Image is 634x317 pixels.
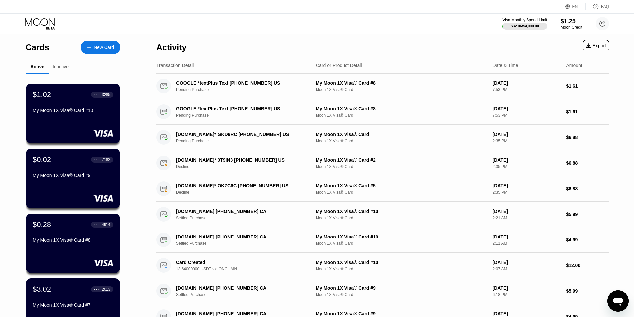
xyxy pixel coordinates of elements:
[176,216,315,220] div: Settled Purchase
[566,186,609,191] div: $6.88
[156,63,194,68] div: Transaction Detail
[26,214,120,273] div: $0.28● ● ● ●4914My Moon 1X Visa® Card #8
[316,183,487,188] div: My Moon 1X Visa® Card #5
[566,135,609,140] div: $6.88
[33,108,113,113] div: My Moon 1X Visa® Card #10
[176,285,305,291] div: [DOMAIN_NAME] [PHONE_NUMBER] CA
[176,234,305,239] div: [DOMAIN_NAME] [PHONE_NUMBER] CA
[53,64,69,69] div: Inactive
[156,74,609,99] div: GOOGLE *textPlus Text [PHONE_NUMBER] USPending PurchaseMy Moon 1X Visa® Card #8Moon 1X Visa® Card...
[586,3,609,10] div: FAQ
[156,227,609,253] div: [DOMAIN_NAME] [PHONE_NUMBER] CASettled PurchaseMy Moon 1X Visa® Card #10Moon 1X Visa® Card[DATE]2...
[566,83,609,89] div: $1.61
[33,90,51,99] div: $1.02
[493,311,561,316] div: [DATE]
[156,253,609,278] div: Card Created13.64000000 USDT via ONCHAINMy Moon 1X Visa® Card #10Moon 1X Visa® Card[DATE]2:07 AM$...
[176,139,315,143] div: Pending Purchase
[493,183,561,188] div: [DATE]
[176,241,315,246] div: Settled Purchase
[176,260,305,265] div: Card Created
[176,209,305,214] div: [DOMAIN_NAME] [PHONE_NUMBER] CA
[176,113,315,118] div: Pending Purchase
[511,24,539,28] div: $32.06 / $4,000.00
[176,164,315,169] div: Decline
[81,41,120,54] div: New Card
[566,63,582,68] div: Amount
[102,222,110,227] div: 4914
[94,94,101,96] div: ● ● ● ●
[316,113,487,118] div: Moon 1X Visa® Card
[316,216,487,220] div: Moon 1X Visa® Card
[176,80,305,86] div: GOOGLE *textPlus Text [PHONE_NUMBER] US
[316,157,487,163] div: My Moon 1X Visa® Card #2
[102,157,110,162] div: 7182
[493,234,561,239] div: [DATE]
[316,209,487,214] div: My Moon 1X Visa® Card #10
[316,63,362,68] div: Card or Product Detail
[493,164,561,169] div: 2:35 PM
[94,159,101,161] div: ● ● ● ●
[565,3,586,10] div: EN
[566,288,609,294] div: $5.99
[176,190,315,195] div: Decline
[561,18,582,25] div: $1.25
[316,139,487,143] div: Moon 1X Visa® Card
[176,132,305,137] div: [DOMAIN_NAME]* GKD9RC [PHONE_NUMBER] US
[493,216,561,220] div: 2:21 AM
[316,164,487,169] div: Moon 1X Visa® Card
[94,224,101,226] div: ● ● ● ●
[316,285,487,291] div: My Moon 1X Visa® Card #9
[316,241,487,246] div: Moon 1X Visa® Card
[316,106,487,111] div: My Moon 1X Visa® Card #8
[493,209,561,214] div: [DATE]
[572,4,578,9] div: EN
[102,92,110,97] div: 3285
[176,292,315,297] div: Settled Purchase
[33,238,113,243] div: My Moon 1X Visa® Card #8
[176,311,305,316] div: [DOMAIN_NAME] [PHONE_NUMBER] CA
[176,183,305,188] div: [DOMAIN_NAME]* OKZC6C [PHONE_NUMBER] US
[493,132,561,137] div: [DATE]
[156,202,609,227] div: [DOMAIN_NAME] [PHONE_NUMBER] CASettled PurchaseMy Moon 1X Visa® Card #10Moon 1X Visa® Card[DATE]2...
[102,287,110,292] div: 2013
[493,63,518,68] div: Date & Time
[30,64,44,69] div: Active
[493,139,561,143] div: 2:35 PM
[493,292,561,297] div: 6:18 PM
[493,106,561,111] div: [DATE]
[316,234,487,239] div: My Moon 1X Visa® Card #10
[566,109,609,114] div: $1.61
[33,155,51,164] div: $0.02
[26,84,120,143] div: $1.02● ● ● ●3285My Moon 1X Visa® Card #10
[316,80,487,86] div: My Moon 1X Visa® Card #8
[94,45,114,50] div: New Card
[566,160,609,166] div: $6.88
[561,18,582,30] div: $1.25Moon Credit
[493,80,561,86] div: [DATE]
[493,113,561,118] div: 7:53 PM
[566,212,609,217] div: $5.99
[33,173,113,178] div: My Moon 1X Visa® Card #9
[561,25,582,30] div: Moon Credit
[94,288,101,290] div: ● ● ● ●
[493,260,561,265] div: [DATE]
[26,149,120,208] div: $0.02● ● ● ●7182My Moon 1X Visa® Card #9
[176,157,305,163] div: [DOMAIN_NAME]* 0T9IN3 [PHONE_NUMBER] US
[601,4,609,9] div: FAQ
[156,125,609,150] div: [DOMAIN_NAME]* GKD9RC [PHONE_NUMBER] USPending PurchaseMy Moon 1X Visa® CardMoon 1X Visa® Card[DA...
[316,87,487,92] div: Moon 1X Visa® Card
[583,40,609,51] div: Export
[156,99,609,125] div: GOOGLE *textPlus Text [PHONE_NUMBER] USPending PurchaseMy Moon 1X Visa® Card #8Moon 1X Visa® Card...
[493,241,561,246] div: 2:11 AM
[176,267,315,271] div: 13.64000000 USDT via ONCHAIN
[316,132,487,137] div: My Moon 1X Visa® Card
[566,237,609,242] div: $4.99
[493,157,561,163] div: [DATE]
[33,220,51,229] div: $0.28
[316,267,487,271] div: Moon 1X Visa® Card
[156,278,609,304] div: [DOMAIN_NAME] [PHONE_NUMBER] CASettled PurchaseMy Moon 1X Visa® Card #9Moon 1X Visa® Card[DATE]6:...
[26,43,49,52] div: Cards
[176,106,305,111] div: GOOGLE *textPlus Text [PHONE_NUMBER] US
[493,267,561,271] div: 2:07 AM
